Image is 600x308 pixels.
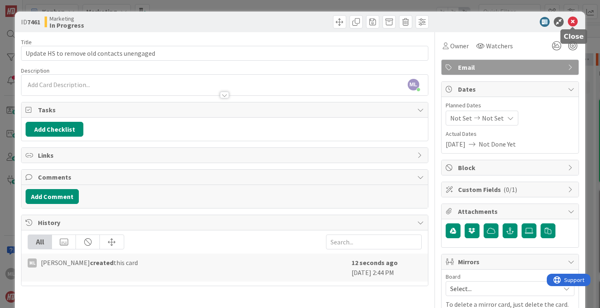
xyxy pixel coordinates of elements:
[458,62,564,72] span: Email
[326,235,422,249] input: Search...
[482,113,504,123] span: Not Set
[38,218,413,227] span: History
[458,84,564,94] span: Dates
[21,67,50,74] span: Description
[458,185,564,194] span: Custom Fields
[38,105,413,115] span: Tasks
[564,33,584,40] h5: Close
[446,101,574,110] span: Planned Dates
[446,139,465,149] span: [DATE]
[21,17,40,27] span: ID
[458,206,564,216] span: Attachments
[408,79,419,90] span: ML
[458,257,564,267] span: Mirrors
[479,139,516,149] span: Not Done Yet
[41,258,138,268] span: [PERSON_NAME] this card
[446,274,461,280] span: Board
[21,46,428,61] input: type card name here...
[450,113,472,123] span: Not Set
[21,38,32,46] label: Title
[503,185,517,194] span: ( 0/1 )
[26,189,79,204] button: Add Comment
[26,122,83,137] button: Add Checklist
[90,258,113,267] b: created
[450,41,469,51] span: Owner
[17,1,38,11] span: Support
[446,130,574,138] span: Actual Dates
[38,150,413,160] span: Links
[27,18,40,26] b: 7461
[486,41,513,51] span: Watchers
[50,15,84,22] span: Marketing
[352,258,398,267] b: 12 seconds ago
[38,172,413,182] span: Comments
[28,258,37,268] div: ML
[458,163,564,173] span: Block
[450,283,556,294] span: Select...
[28,235,52,249] div: All
[352,258,422,277] div: [DATE] 2:44 PM
[50,22,84,28] b: In Progress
